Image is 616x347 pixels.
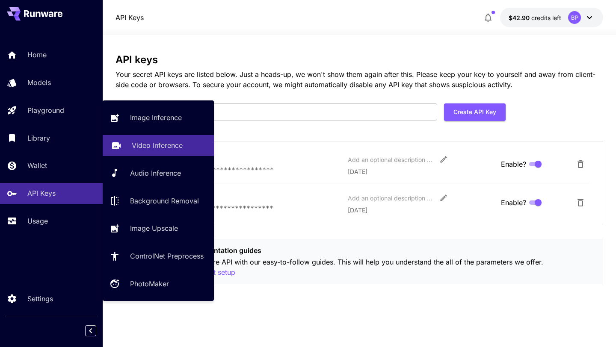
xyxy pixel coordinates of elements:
[27,50,47,60] p: Home
[130,251,204,261] p: ControlNet Preprocess
[27,160,47,171] p: Wallet
[115,12,144,23] nav: breadcrumb
[27,77,51,88] p: Models
[27,188,56,198] p: API Keys
[436,190,451,206] button: Edit
[348,155,433,164] div: Add an optional description or comment
[348,194,433,203] div: Add an optional description or comment
[436,152,451,167] button: Edit
[121,100,158,107] label: API key name
[572,156,589,173] button: Delete API Key
[115,12,144,23] p: API Keys
[27,216,48,226] p: Usage
[130,223,178,233] p: Image Upscale
[501,197,526,208] span: Enable?
[130,112,182,123] p: Image Inference
[85,325,96,336] button: Collapse sidebar
[500,8,603,27] button: $42.9008
[103,190,214,211] a: Background Removal
[130,168,181,178] p: Audio Inference
[348,167,494,176] p: [DATE]
[27,133,50,143] p: Library
[130,279,169,289] p: PhotoMaker
[27,294,53,304] p: Settings
[444,103,506,121] button: Create API Key
[27,105,64,115] p: Playground
[138,245,596,256] p: Check out our implementation guides
[509,13,561,22] div: $42.9008
[103,218,214,239] a: Image Upscale
[348,206,494,215] p: [DATE]
[115,54,603,66] h3: API keys
[103,273,214,294] a: PhotoMaker
[572,194,589,211] button: Delete API Key
[138,257,596,278] p: Get to know the Runware API with our easy-to-follow guides. This will help you understand the all...
[501,159,526,169] span: Enable?
[509,14,531,21] span: $42.90
[92,323,103,338] div: Collapse sidebar
[531,14,561,21] span: credits left
[103,107,214,128] a: Image Inference
[103,246,214,267] a: ControlNet Preprocess
[568,11,581,24] div: BP
[130,196,199,206] p: Background Removal
[132,140,183,150] p: Video Inference
[103,163,214,184] a: Audio Inference
[103,135,214,156] a: Video Inference
[115,69,603,90] p: Your secret API keys are listed below. Just a heads-up, we won't show them again after this. Plea...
